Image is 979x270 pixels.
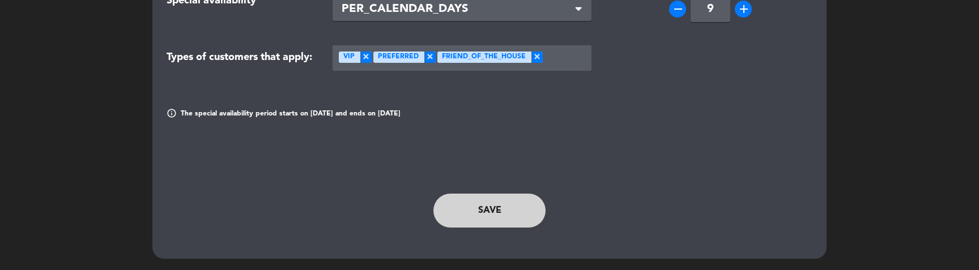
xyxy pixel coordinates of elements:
[343,52,355,63] span: VIP
[671,2,685,16] i: remove
[424,52,436,63] span: ×
[360,52,372,63] span: ×
[167,108,177,118] span: info
[669,1,686,18] button: remove
[737,2,751,16] i: add
[378,52,419,63] span: PREFERRED
[433,194,546,228] button: SAVE
[181,109,401,120] span: The special availability period starts on [DATE] and ends on [DATE]
[442,52,526,63] span: FRIEND_OF_THE_HOUSE
[531,52,543,63] span: ×
[735,1,752,18] button: add
[158,49,324,66] div: Types of customers that apply:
